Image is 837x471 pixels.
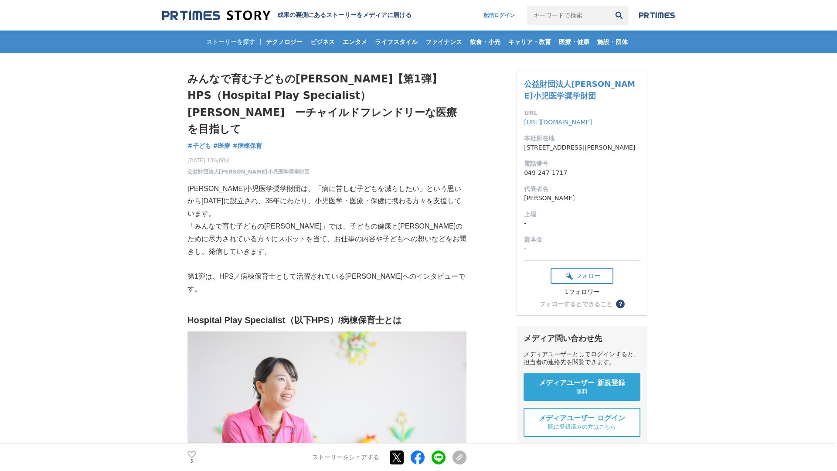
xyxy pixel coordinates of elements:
p: 「みんなで育む子どもの[PERSON_NAME]」では、子どもの健康と[PERSON_NAME]のために尽力されている方々にスポットを当て、お仕事の内容や子どもへの想いなどをお聞きし、発信してい... [187,220,466,258]
a: メディアユーザー ログイン 既に登録済みの方はこちら [524,408,640,437]
span: 飲食・小売 [466,38,504,46]
span: テクノロジー [262,38,306,46]
a: ビジネス [307,31,338,53]
a: メディアユーザー 新規登録 無料 [524,373,640,401]
span: ファイナンス [422,38,466,46]
dd: [STREET_ADDRESS][PERSON_NAME] [524,143,640,152]
a: ファイナンス [422,31,466,53]
h2: 成果の裏側にあるストーリーをメディアに届ける [277,11,412,19]
div: メディアユーザーとしてログインすると、担当者の連絡先を閲覧できます。 [524,351,640,366]
button: フォロー [551,268,613,284]
a: 公益財団法人[PERSON_NAME]小児医学奨学財団 [187,168,310,176]
div: フォローするとできること [539,301,612,307]
dt: URL [524,109,640,118]
a: キャリア・教育 [505,31,555,53]
button: 検索 [609,6,629,25]
input: キーワードで検索 [527,6,609,25]
strong: Hospital Play Specialist（以下HPS）/病棟保育士とは [187,315,401,325]
span: #子ども [187,142,211,150]
span: [DATE] 13時00分 [187,157,310,164]
p: ストーリーをシェアする [312,454,379,461]
span: 医療・健康 [555,38,593,46]
a: 成果の裏側にあるストーリーをメディアに届ける 成果の裏側にあるストーリーをメディアに届ける [162,10,412,21]
dd: 049-247-1717 [524,168,640,177]
span: 施設・団体 [594,38,631,46]
span: エンタメ [339,38,371,46]
span: ビジネス [307,38,338,46]
p: 5 [187,459,196,464]
a: テクノロジー [262,31,306,53]
dd: [PERSON_NAME] [524,194,640,203]
img: prtimes [639,12,675,19]
span: 既に登録済みの方はこちら [548,423,616,431]
a: ライフスタイル [371,31,421,53]
div: メディア問い合わせ先 [524,333,640,344]
a: 配信ログイン [475,6,524,25]
a: #医療 [213,141,231,150]
a: 施設・団体 [594,31,631,53]
a: 飲食・小売 [466,31,504,53]
a: 公益財団法人[PERSON_NAME]小児医学奨学財団 [524,79,635,100]
p: 第1弾は、HPS／病棟保育士として活躍されている[PERSON_NAME]へのインタビューです。 [187,270,466,296]
div: 1フォロワー [551,288,613,296]
dt: 本社所在地 [524,134,640,143]
dt: 資本金 [524,235,640,244]
a: [URL][DOMAIN_NAME] [524,119,592,126]
span: ？ [617,301,623,307]
dt: 電話番号 [524,159,640,168]
span: 無料 [576,388,588,396]
dd: - [524,244,640,253]
a: エンタメ [339,31,371,53]
span: ライフスタイル [371,38,421,46]
dt: 上場 [524,210,640,219]
a: #子ども [187,141,211,150]
h1: みんなで育む子どもの[PERSON_NAME]【第1弾】 HPS（Hospital Play Specialist）[PERSON_NAME] ーチャイルドフレンドリーな医療を目指して [187,71,466,138]
span: #医療 [213,142,231,150]
a: 医療・健康 [555,31,593,53]
p: [PERSON_NAME]小児医学奨学財団は、「病に苦しむ子どもを減らしたい」という思いから[DATE]に設立され、35年にわたり、小児医学・医療・保健に携わる方々を支援しています。 [187,183,466,220]
span: #病棟保育 [232,142,262,150]
a: #病棟保育 [232,141,262,150]
button: ？ [616,300,625,308]
span: メディアユーザー ログイン [539,414,625,423]
dd: - [524,219,640,228]
span: キャリア・教育 [505,38,555,46]
dt: 代表者名 [524,184,640,194]
span: メディアユーザー 新規登録 [539,379,625,388]
img: 成果の裏側にあるストーリーをメディアに届ける [162,10,270,21]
